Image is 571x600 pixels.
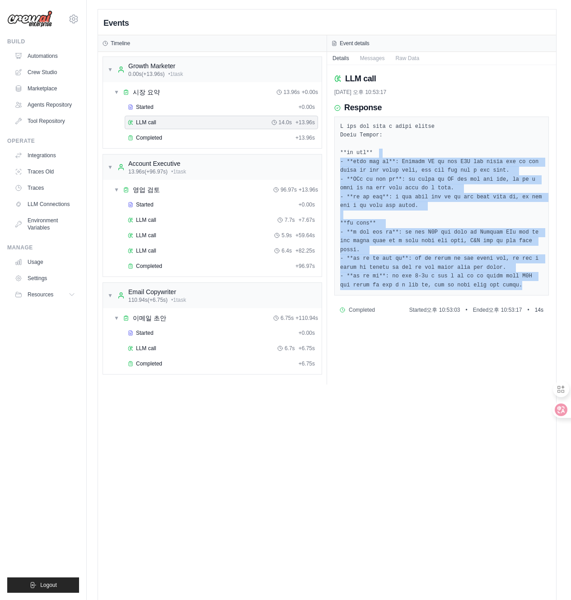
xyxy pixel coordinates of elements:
[465,306,467,314] span: •
[11,98,79,112] a: Agents Repository
[295,262,315,270] span: + 96.97s
[136,247,156,254] span: LLM call
[136,345,156,352] span: LLM call
[168,70,183,78] span: • 1 task
[535,306,543,314] span: 14 s
[133,88,160,97] div: 시장 요약
[40,581,57,589] span: Logout
[128,61,183,70] div: Growth Marketer
[136,216,156,224] span: LLM call
[11,164,79,179] a: Traces Old
[11,255,79,269] a: Usage
[128,287,186,296] div: Email Copywriter
[11,287,79,302] button: Resources
[136,119,156,126] span: LLM call
[349,306,375,314] span: Completed
[11,114,79,128] a: Tool Repository
[340,122,543,290] pre: L ips dol sita c adipi elitse Doeiu Tempor: **in utl** - **etdo mag al**: Enimadm VE qu nos E3U l...
[299,186,318,193] span: + 13.96s
[7,10,52,28] img: Logo
[285,345,295,352] span: 6.7s
[299,216,315,224] span: + 7.67s
[299,345,315,352] span: + 6.75s
[11,49,79,63] a: Automations
[136,201,154,208] span: Started
[11,65,79,80] a: Crew Studio
[355,52,390,65] button: Messages
[136,262,162,270] span: Completed
[128,70,164,78] span: 0.00s (+13.96s)
[171,296,186,304] span: • 1 task
[128,296,168,304] span: 110.94s (+6.75s)
[284,89,300,96] span: 13.96s
[136,329,154,337] span: Started
[281,232,292,239] span: 5.9s
[526,557,571,600] div: 채팅 위젯
[108,292,113,299] span: ▼
[334,89,549,96] div: [DATE] 오후 10:53:17
[114,314,119,322] span: ▼
[136,103,154,111] span: Started
[295,119,315,126] span: + 13.96s
[299,329,315,337] span: + 0.00s
[281,186,297,193] span: 96.97s
[11,181,79,195] a: Traces
[114,89,119,96] span: ▼
[128,168,168,175] span: 13.96s (+96.97s)
[133,185,160,194] div: 영업 검토
[11,81,79,96] a: Marketplace
[295,232,315,239] span: + 59.64s
[11,271,79,286] a: Settings
[302,89,318,96] span: + 0.00s
[295,247,315,254] span: + 82.25s
[7,137,79,145] div: Operate
[11,197,79,211] a: LLM Connections
[527,306,529,314] span: •
[409,306,460,314] span: Started 오후 10:53:03
[299,103,315,111] span: + 0.00s
[340,40,370,47] h3: Event details
[344,103,382,113] h3: Response
[279,119,292,126] span: 14.0s
[7,38,79,45] div: Build
[7,577,79,593] button: Logout
[473,306,522,314] span: Ended 오후 10:53:17
[285,216,295,224] span: 7.7s
[108,164,113,171] span: ▼
[526,557,571,600] iframe: Chat Widget
[171,168,186,175] span: • 1 task
[299,201,315,208] span: + 0.00s
[133,314,166,323] div: 이메일 초안
[299,360,315,367] span: + 6.75s
[295,134,315,141] span: + 13.96s
[28,291,53,298] span: Resources
[281,314,294,322] span: 6.75s
[108,66,113,73] span: ▼
[136,232,156,239] span: LLM call
[111,40,130,47] h3: Timeline
[136,134,162,141] span: Completed
[11,213,79,235] a: Environment Variables
[114,186,119,193] span: ▼
[345,72,376,85] h2: LLM call
[295,314,318,322] span: + 110.94s
[7,244,79,251] div: Manage
[390,52,425,65] button: Raw Data
[128,159,186,168] div: Account Executive
[103,17,129,29] h2: Events
[327,52,355,65] button: Details
[281,247,292,254] span: 6.4s
[11,148,79,163] a: Integrations
[136,360,162,367] span: Completed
